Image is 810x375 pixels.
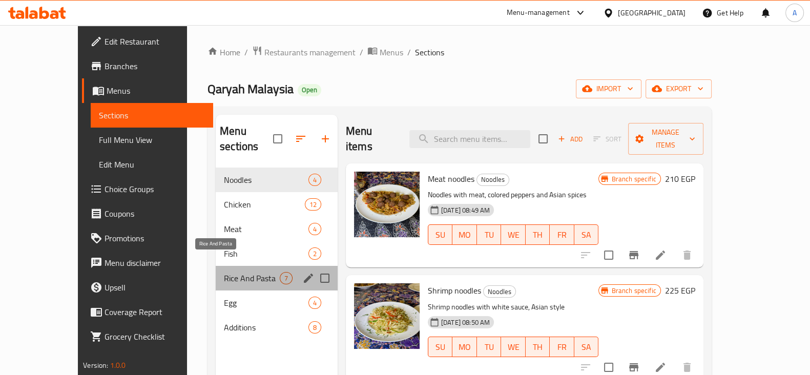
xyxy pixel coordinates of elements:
[309,175,321,185] span: 4
[83,359,108,372] span: Version:
[99,158,205,171] span: Edit Menu
[354,172,420,237] img: Meat noodles
[91,152,213,177] a: Edit Menu
[216,241,338,266] div: Fish2
[665,283,695,298] h6: 225 EGP
[82,29,213,54] a: Edit Restaurant
[550,224,574,245] button: FR
[675,243,699,267] button: delete
[437,205,494,215] span: [DATE] 08:49 AM
[578,227,595,242] span: SA
[654,361,667,373] a: Edit menu item
[554,227,570,242] span: FR
[354,283,420,349] img: Shrimp noodles
[665,172,695,186] h6: 210 EGP
[501,337,526,357] button: WE
[252,46,356,59] a: Restaurants management
[483,285,516,298] div: Noodles
[82,251,213,275] a: Menu disclaimer
[432,227,448,242] span: SU
[308,247,321,260] div: items
[82,324,213,349] a: Grocery Checklist
[636,126,695,152] span: Manage items
[82,54,213,78] a: Branches
[530,340,546,355] span: TH
[82,177,213,201] a: Choice Groups
[224,321,308,334] span: Additions
[220,123,273,154] h2: Menu sections
[107,85,205,97] span: Menus
[216,192,338,217] div: Chicken12
[105,257,205,269] span: Menu disclaimer
[216,266,338,290] div: Rice And Pasta7edit
[82,275,213,300] a: Upsell
[428,171,474,186] span: Meat noodles
[224,247,308,260] span: Fish
[618,7,686,18] div: [GEOGRAPHIC_DATA]
[432,340,448,355] span: SU
[530,227,546,242] span: TH
[415,46,444,58] span: Sections
[280,272,293,284] div: items
[288,127,313,151] span: Sort sections
[380,46,403,58] span: Menus
[105,232,205,244] span: Promotions
[216,290,338,315] div: Egg4
[505,227,522,242] span: WE
[224,297,308,309] span: Egg
[501,224,526,245] button: WE
[82,78,213,103] a: Menus
[105,35,205,48] span: Edit Restaurant
[308,297,321,309] div: items
[598,244,619,266] span: Select to update
[346,123,397,154] h2: Menu items
[476,174,509,186] div: Noodles
[477,174,509,185] span: Noodles
[216,315,338,340] div: Additions8
[264,46,356,58] span: Restaurants management
[308,174,321,186] div: items
[105,207,205,220] span: Coupons
[505,340,522,355] span: WE
[313,127,338,151] button: Add section
[99,134,205,146] span: Full Menu View
[456,340,473,355] span: MO
[428,224,452,245] button: SU
[628,123,703,155] button: Manage items
[309,298,321,308] span: 4
[477,224,502,245] button: TU
[584,82,633,95] span: import
[105,60,205,72] span: Branches
[82,226,213,251] a: Promotions
[574,337,599,357] button: SA
[309,323,321,332] span: 8
[224,174,308,186] div: Noodles
[301,270,316,286] button: edit
[526,337,550,357] button: TH
[224,198,305,211] span: Chicken
[216,163,338,344] nav: Menu sections
[578,340,595,355] span: SA
[110,359,126,372] span: 1.0.0
[526,224,550,245] button: TH
[216,168,338,192] div: Noodles4
[556,133,584,145] span: Add
[428,283,481,298] span: Shrimp noodles
[308,321,321,334] div: items
[309,249,321,259] span: 2
[481,340,497,355] span: TU
[574,224,599,245] button: SA
[607,286,660,296] span: Branch specific
[224,223,308,235] div: Meat
[576,79,641,98] button: import
[367,46,403,59] a: Menus
[481,227,497,242] span: TU
[244,46,248,58] li: /
[82,201,213,226] a: Coupons
[91,128,213,152] a: Full Menu View
[207,77,294,100] span: Qaryah Malaysia
[105,183,205,195] span: Choice Groups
